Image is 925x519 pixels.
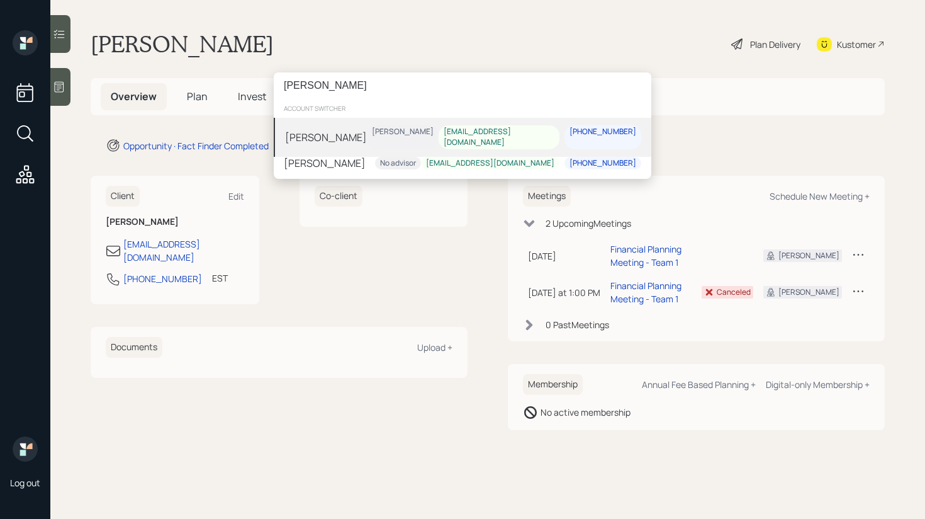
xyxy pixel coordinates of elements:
[285,130,367,145] div: [PERSON_NAME]
[274,72,651,99] input: Type a command or search…
[284,156,366,171] div: [PERSON_NAME]
[444,127,554,148] div: [EMAIL_ADDRESS][DOMAIN_NAME]
[274,99,651,118] div: account switcher
[569,127,636,137] div: [PHONE_NUMBER]
[372,127,434,137] div: [PERSON_NAME]
[380,158,416,169] div: No advisor
[569,158,636,169] div: [PHONE_NUMBER]
[426,158,554,169] div: [EMAIL_ADDRESS][DOMAIN_NAME]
